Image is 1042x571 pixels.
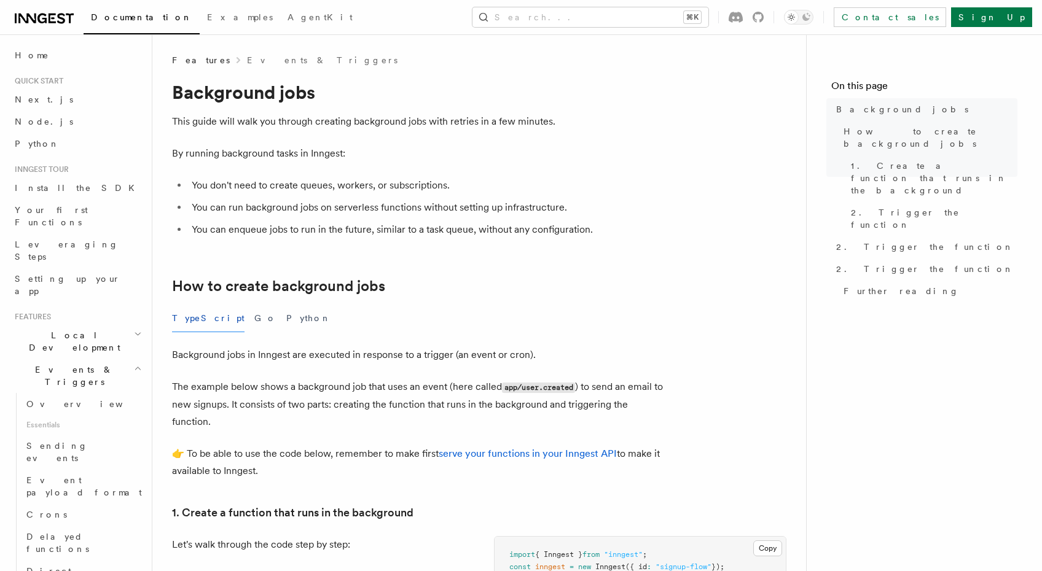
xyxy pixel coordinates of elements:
p: The example below shows a background job that uses an event (here called ) to send an email to ne... [172,378,664,430]
span: Sending events [26,441,88,463]
span: : [647,562,651,571]
span: Crons [26,510,67,519]
button: Copy [753,540,782,556]
span: Inngest [595,562,625,571]
button: Toggle dark mode [784,10,813,25]
span: inngest [535,562,565,571]
a: How to create background jobs [172,278,385,295]
a: serve your functions in your Inngest API [439,448,617,459]
span: 2. Trigger the function [851,206,1017,231]
span: Event payload format [26,475,142,497]
a: Event payload format [22,469,144,503]
span: Leveraging Steps [15,239,119,262]
span: Delayed functions [26,532,89,554]
span: ; [643,550,647,559]
button: Go [254,305,276,332]
span: How to create background jobs [844,125,1017,150]
a: Next.js [10,88,144,111]
a: Node.js [10,111,144,133]
span: new [578,562,591,571]
span: Documentation [91,12,192,22]
button: Events & Triggers [10,359,144,393]
span: 2. Trigger the function [836,241,1014,253]
span: Events & Triggers [10,363,134,388]
kbd: ⌘K [684,11,701,23]
a: Events & Triggers [247,54,398,66]
span: ({ id [625,562,647,571]
a: Sign Up [951,7,1032,27]
button: Local Development [10,324,144,359]
span: 2. Trigger the function [836,263,1014,275]
a: Your first Functions [10,199,144,233]
a: 2. Trigger the function [846,201,1017,236]
a: Install the SDK [10,177,144,199]
button: TypeScript [172,305,245,332]
p: This guide will walk you through creating background jobs with retries in a few minutes. [172,113,664,130]
a: Delayed functions [22,526,144,560]
a: Sending events [22,435,144,469]
button: Search...⌘K [472,7,708,27]
span: Inngest tour [10,165,69,174]
a: 1. Create a function that runs in the background [172,504,413,521]
button: Python [286,305,331,332]
span: = [570,562,574,571]
p: Background jobs in Inngest are executed in response to a trigger (an event or cron). [172,346,664,363]
span: Overview [26,399,153,409]
span: Examples [207,12,273,22]
span: const [509,562,531,571]
span: Install the SDK [15,183,142,193]
span: Essentials [22,415,144,435]
span: Background jobs [836,103,968,115]
a: Examples [200,4,280,33]
a: Home [10,44,144,66]
span: "inngest" [604,550,643,559]
a: 1. Create a function that runs in the background [846,155,1017,201]
span: Local Development [10,329,134,354]
code: app/user.created [502,383,575,393]
li: You don't need to create queues, workers, or subscriptions. [188,177,664,194]
span: Features [172,54,230,66]
a: Background jobs [831,98,1017,120]
span: Node.js [15,117,73,126]
h1: Background jobs [172,81,664,103]
span: Your first Functions [15,205,88,227]
span: Python [15,139,60,149]
span: Features [10,312,51,322]
a: 2. Trigger the function [831,258,1017,280]
p: 👉 To be able to use the code below, remember to make first to make it available to Inngest. [172,445,664,480]
span: from [582,550,600,559]
h4: On this page [831,79,1017,98]
span: }); [711,562,724,571]
a: Further reading [839,280,1017,302]
span: Next.js [15,95,73,104]
span: Further reading [844,285,959,297]
span: import [509,550,535,559]
span: { Inngest } [535,550,582,559]
a: Leveraging Steps [10,233,144,268]
span: Setting up your app [15,274,120,296]
a: Setting up your app [10,268,144,302]
a: Python [10,133,144,155]
span: 1. Create a function that runs in the background [851,160,1017,196]
a: How to create background jobs [839,120,1017,155]
a: AgentKit [280,4,360,33]
a: Overview [22,393,144,415]
span: Quick start [10,76,63,86]
span: AgentKit [288,12,353,22]
a: 2. Trigger the function [831,236,1017,258]
li: You can run background jobs on serverless functions without setting up infrastructure. [188,199,664,216]
a: Crons [22,503,144,526]
span: Home [15,49,49,61]
span: "signup-flow" [656,562,711,571]
a: Documentation [84,4,200,34]
li: You can enqueue jobs to run in the future, similar to a task queue, without any configuration. [188,221,664,238]
a: Contact sales [834,7,946,27]
p: Let's walk through the code step by step: [172,536,464,553]
p: By running background tasks in Inngest: [172,145,664,162]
